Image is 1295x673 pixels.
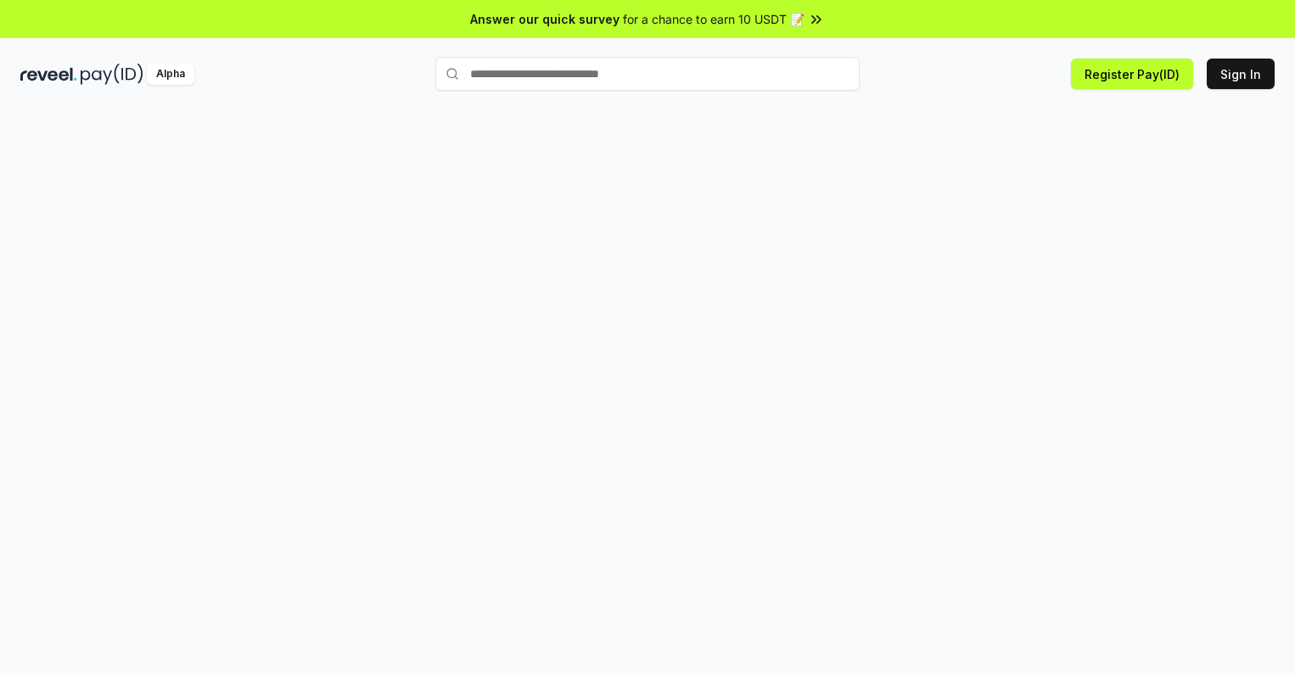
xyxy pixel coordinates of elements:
[623,10,804,28] span: for a chance to earn 10 USDT 📝
[470,10,619,28] span: Answer our quick survey
[147,64,194,85] div: Alpha
[1207,59,1275,89] button: Sign In
[1071,59,1193,89] button: Register Pay(ID)
[20,64,77,85] img: reveel_dark
[81,64,143,85] img: pay_id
